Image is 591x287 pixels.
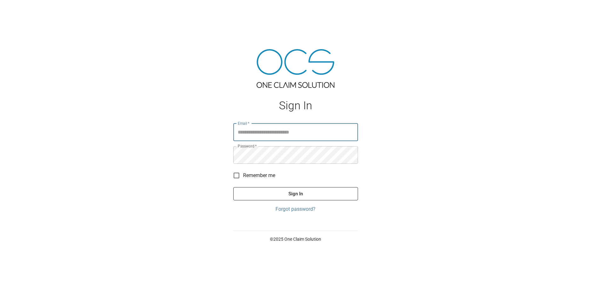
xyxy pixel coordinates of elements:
a: Forgot password? [233,205,358,213]
label: Email [238,121,250,126]
button: Sign In [233,187,358,200]
span: Remember me [243,172,275,179]
h1: Sign In [233,99,358,112]
img: ocs-logo-white-transparent.png [8,4,33,16]
p: © 2025 One Claim Solution [233,236,358,242]
img: ocs-logo-tra.png [257,49,334,88]
label: Password [238,143,257,149]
